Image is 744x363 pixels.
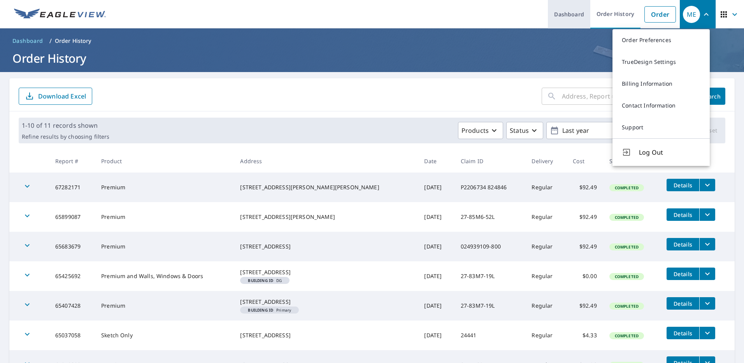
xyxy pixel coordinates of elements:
[567,321,603,350] td: $4.33
[95,202,234,232] td: Premium
[612,73,710,95] a: Billing Information
[418,202,454,232] td: [DATE]
[9,35,46,47] a: Dashboard
[639,148,700,157] span: Log Out
[603,150,660,173] th: Status
[667,297,699,310] button: detailsBtn-65407428
[49,150,95,173] th: Report #
[510,126,529,135] p: Status
[699,238,715,250] button: filesDropdownBtn-65683679
[49,173,95,202] td: 67282171
[22,133,109,140] p: Refine results by choosing filters
[454,202,526,232] td: 27-85M6-52L
[567,202,603,232] td: $92.49
[612,95,710,116] a: Contact Information
[243,278,286,282] span: DG
[667,179,699,191] button: detailsBtn-67282171
[95,291,234,321] td: Premium
[525,321,567,350] td: Regular
[699,208,715,221] button: filesDropdownBtn-65899087
[697,88,725,105] button: Search
[704,93,719,100] span: Search
[671,181,695,189] span: Details
[454,150,526,173] th: Claim ID
[418,321,454,350] td: [DATE]
[644,6,676,23] a: Order
[461,126,489,135] p: Products
[567,232,603,261] td: $92.49
[240,298,412,306] div: [STREET_ADDRESS]
[240,268,412,276] div: [STREET_ADDRESS]
[49,321,95,350] td: 65037058
[671,211,695,219] span: Details
[612,116,710,138] a: Support
[9,35,735,47] nav: breadcrumb
[454,291,526,321] td: 27-83M7-19L
[525,232,567,261] td: Regular
[19,88,92,105] button: Download Excel
[248,308,273,312] em: Building ID
[22,121,109,130] p: 1-10 of 11 records shown
[525,291,567,321] td: Regular
[243,308,296,312] span: Primary
[525,173,567,202] td: Regular
[610,333,643,338] span: Completed
[240,213,412,221] div: [STREET_ADDRESS][PERSON_NAME]
[418,261,454,291] td: [DATE]
[95,321,234,350] td: Sketch Only
[610,303,643,309] span: Completed
[699,179,715,191] button: filesDropdownBtn-67282171
[418,291,454,321] td: [DATE]
[671,330,695,337] span: Details
[567,173,603,202] td: $92.49
[454,173,526,202] td: P2206734 824846
[610,215,643,220] span: Completed
[667,327,699,339] button: detailsBtn-65037058
[525,261,567,291] td: Regular
[567,291,603,321] td: $92.49
[454,261,526,291] td: 27-83M7-19L
[612,29,710,51] a: Order Preferences
[55,37,91,45] p: Order History
[612,138,710,166] button: Log Out
[95,232,234,261] td: Premium
[546,122,663,139] button: Last year
[95,261,234,291] td: Premium and Walls, Windows & Doors
[49,291,95,321] td: 65407428
[240,331,412,339] div: [STREET_ADDRESS]
[699,297,715,310] button: filesDropdownBtn-65407428
[671,241,695,248] span: Details
[49,36,52,46] li: /
[14,9,106,20] img: EV Logo
[49,202,95,232] td: 65899087
[49,261,95,291] td: 65425692
[234,150,418,173] th: Address
[610,274,643,279] span: Completed
[458,122,503,139] button: Products
[248,278,273,282] em: Building ID
[667,268,699,280] button: detailsBtn-65425692
[683,6,700,23] div: ME
[12,37,43,45] span: Dashboard
[667,238,699,250] button: detailsBtn-65683679
[699,268,715,280] button: filesDropdownBtn-65425692
[671,270,695,278] span: Details
[610,185,643,190] span: Completed
[95,173,234,202] td: Premium
[562,85,691,107] input: Address, Report #, Claim ID, etc.
[671,300,695,307] span: Details
[559,124,650,137] p: Last year
[610,244,643,250] span: Completed
[418,150,454,173] th: Date
[567,150,603,173] th: Cost
[9,50,735,66] h1: Order History
[418,232,454,261] td: [DATE]
[667,208,699,221] button: detailsBtn-65899087
[49,232,95,261] td: 65683679
[525,202,567,232] td: Regular
[240,243,412,250] div: [STREET_ADDRESS]
[612,51,710,73] a: TrueDesign Settings
[240,183,412,191] div: [STREET_ADDRESS][PERSON_NAME][PERSON_NAME]
[699,327,715,339] button: filesDropdownBtn-65037058
[95,150,234,173] th: Product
